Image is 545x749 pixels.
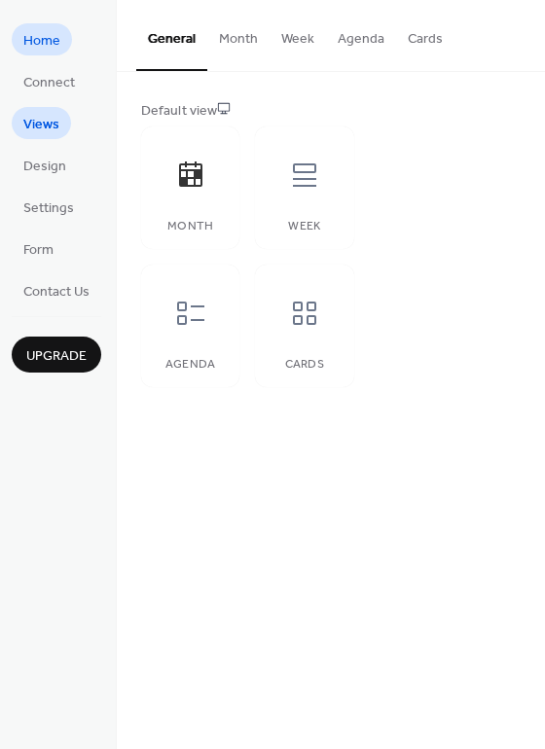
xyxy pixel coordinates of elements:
span: Views [23,115,59,135]
span: Home [23,31,60,52]
a: Form [12,232,65,265]
div: Cards [274,358,334,372]
div: Month [161,220,220,233]
div: Agenda [161,358,220,372]
a: Contact Us [12,274,101,306]
div: Default view [141,101,517,122]
a: Connect [12,65,87,97]
a: Settings [12,191,86,223]
div: Week [274,220,334,233]
span: Connect [23,73,75,93]
span: Design [23,157,66,177]
span: Contact Us [23,282,90,303]
span: Upgrade [26,346,87,367]
a: Design [12,149,78,181]
button: Upgrade [12,337,101,373]
a: Home [12,23,72,55]
span: Settings [23,198,74,219]
span: Form [23,240,54,261]
a: Views [12,107,71,139]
